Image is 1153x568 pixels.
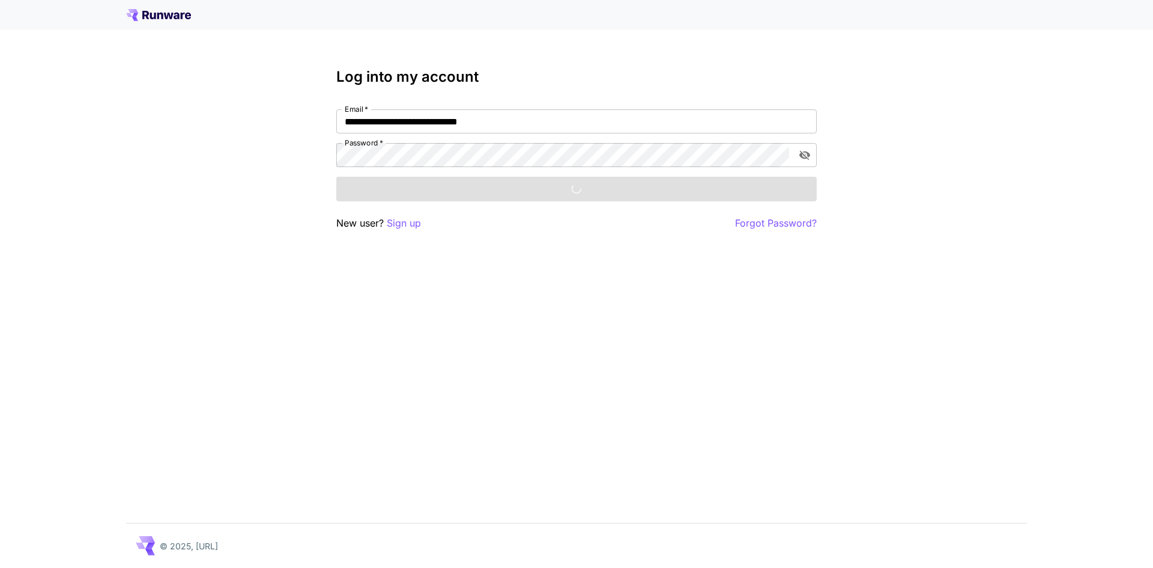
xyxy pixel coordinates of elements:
button: toggle password visibility [794,144,816,166]
label: Password [345,138,383,148]
p: © 2025, [URL] [160,540,218,552]
label: Email [345,104,368,114]
button: Forgot Password? [735,216,817,231]
button: Sign up [387,216,421,231]
h3: Log into my account [336,69,817,85]
p: New user? [336,216,421,231]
